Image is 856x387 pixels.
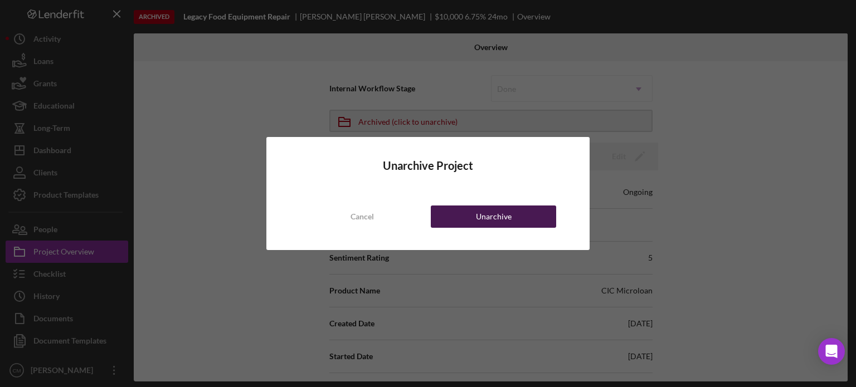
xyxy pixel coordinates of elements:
[431,205,556,228] button: Unarchive
[818,338,845,365] div: Open Intercom Messenger
[476,205,512,228] div: Unarchive
[351,205,374,228] div: Cancel
[300,159,557,172] h4: Unarchive Project
[300,205,425,228] button: Cancel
